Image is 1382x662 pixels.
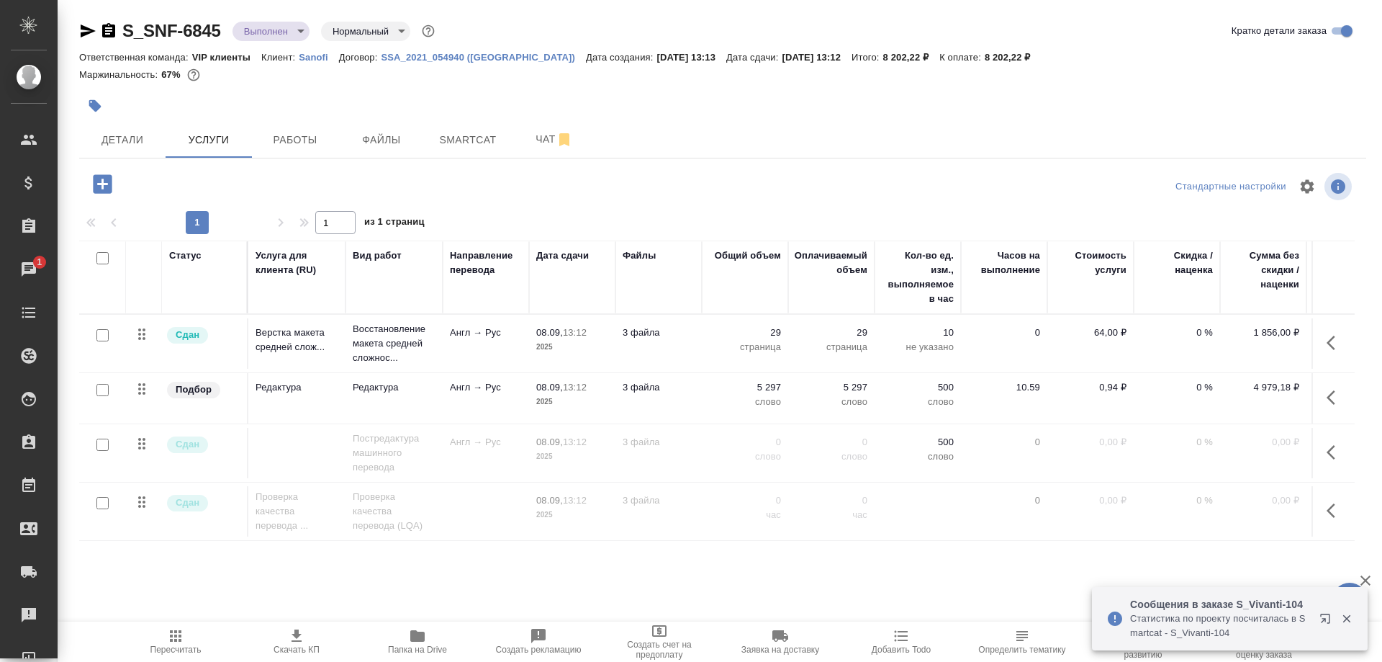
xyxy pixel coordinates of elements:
[28,255,50,269] span: 1
[433,131,502,149] span: Smartcat
[1054,326,1126,340] p: 64,00 ₽
[353,322,435,365] p: Восстановление макета средней сложнос...
[1141,326,1213,340] p: 0 %
[381,52,586,63] p: SSA_2021_054940 ([GEOGRAPHIC_DATA])
[795,340,867,354] p: страница
[656,52,726,63] p: [DATE] 13:13
[240,25,292,37] button: Выполнен
[709,493,781,508] p: 0
[883,52,940,63] p: 8 202,22 ₽
[115,622,236,662] button: Пересчитать
[872,645,931,655] span: Добавить Todo
[882,249,954,306] div: Кол-во ед. изм., выполняемое в час
[709,340,781,354] p: страница
[1227,493,1299,508] p: 0,00 ₽
[299,52,339,63] p: Sanofi
[536,437,563,447] p: 08.09,
[563,437,587,447] p: 13:12
[261,52,299,63] p: Клиент:
[353,431,435,475] p: Постредактура машинного перевода
[882,435,954,449] p: 500
[419,22,438,40] button: Доп статусы указывают на важность/срочность заказа
[556,131,573,148] svg: Отписаться
[381,50,586,63] a: SSA_2021_054940 ([GEOGRAPHIC_DATA])
[274,645,320,655] span: Скачать КП
[478,622,599,662] button: Создать рекламацию
[882,380,954,395] p: 500
[1130,597,1310,612] p: Сообщения в заказе S_Vivanti-104
[961,318,1047,369] td: 0
[795,395,867,409] p: слово
[536,449,608,464] p: 2025
[450,326,522,340] p: Англ → Рус
[599,622,720,662] button: Создать счет на предоплату
[961,428,1047,478] td: 0
[985,52,1042,63] p: 8 202,22 ₽
[256,380,338,395] p: Редактура
[795,449,867,464] p: слово
[882,340,954,354] p: не указано
[623,326,695,340] p: 3 файла
[1290,169,1324,204] span: Настроить таблицу
[709,435,781,449] p: 0
[623,249,656,263] div: Файлы
[79,90,111,122] button: Добавить тэг
[299,50,339,63] a: Sanofi
[1227,380,1299,395] p: 4 979,18 ₽
[563,382,587,393] p: 13:12
[236,622,357,662] button: Скачать КП
[496,645,582,655] span: Создать рекламацию
[1141,380,1213,395] p: 0 %
[795,249,867,277] div: Оплачиваемый объем
[83,169,122,199] button: Добавить услугу
[841,622,962,662] button: Добавить Todo
[357,622,478,662] button: Папка на Drive
[347,131,416,149] span: Файлы
[882,326,954,340] p: 10
[176,437,199,452] p: Сдан
[1054,380,1126,395] p: 0,94 ₽
[364,213,425,234] span: из 1 страниц
[715,249,781,263] div: Общий объем
[623,493,695,508] p: 3 файла
[1318,435,1352,470] button: Показать кнопки
[882,395,954,409] p: слово
[79,69,161,80] p: Маржинальность:
[174,131,243,149] span: Услуги
[122,21,221,40] a: S_SNF-6845
[968,249,1040,277] div: Часов на выполнение
[1227,435,1299,449] p: 0,00 ₽
[1318,326,1352,360] button: Показать кнопки
[1141,493,1213,508] p: 0 %
[1318,380,1352,415] button: Показать кнопки
[536,340,608,354] p: 2025
[1318,493,1352,528] button: Показать кнопки
[176,383,212,397] p: Подбор
[1227,249,1299,292] div: Сумма без скидки / наценки
[261,131,330,149] span: Работы
[939,52,985,63] p: К оплате:
[1311,604,1345,639] button: Открыть в новой вкладке
[321,22,410,41] div: Выполнен
[1172,176,1290,198] div: split button
[161,69,184,80] p: 67%
[232,22,310,41] div: Выполнен
[169,249,202,263] div: Статус
[450,249,522,277] div: Направление перевода
[353,380,435,395] p: Редактура
[536,495,563,506] p: 08.09,
[623,435,695,449] p: 3 файла
[782,52,852,63] p: [DATE] 13:12
[726,52,782,63] p: Дата сдачи:
[536,382,563,393] p: 08.09,
[536,327,563,338] p: 08.09,
[961,486,1047,537] td: 0
[586,52,656,63] p: Дата создания:
[709,508,781,522] p: час
[720,622,841,662] button: Заявка на доставку
[339,52,381,63] p: Договор:
[79,22,96,40] button: Скопировать ссылку для ЯМессенджера
[741,645,819,655] span: Заявка на доставку
[1054,435,1126,449] p: 0,00 ₽
[795,493,867,508] p: 0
